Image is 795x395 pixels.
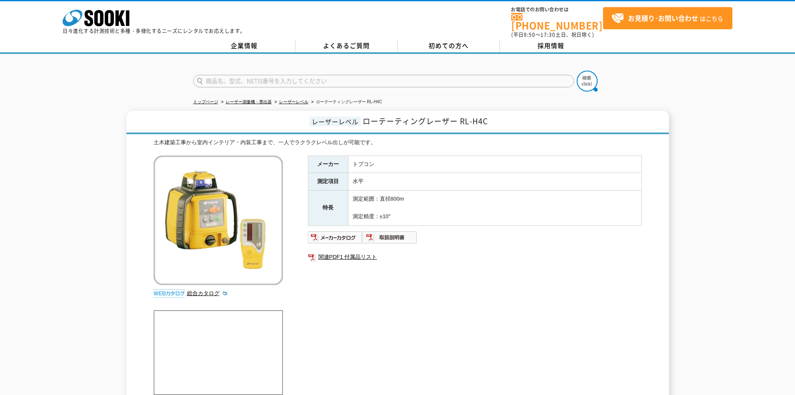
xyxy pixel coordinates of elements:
[295,40,398,52] a: よくあるご質問
[363,231,417,244] img: 取扱説明書
[63,28,245,33] p: 日々進化する計測技術と多種・多様化するニーズにレンタルでお応えします。
[308,236,363,242] a: メーカーカタログ
[310,98,382,107] li: ローテーティングレーザー RL-H4C
[193,99,218,104] a: トップページ
[603,7,732,29] a: お見積り･お問い合わせはこちら
[187,290,228,296] a: 総合カタログ
[429,41,469,50] span: 初めての方へ
[611,12,723,25] span: はこちら
[500,40,602,52] a: 採用情報
[193,40,295,52] a: 企業情報
[154,138,642,147] div: 土木建築工事から室内インテリア・内装工事まで、一人でラクラクレベル出しが可能です。
[348,191,641,225] td: 測定範囲：直径800m 測定精度：±10″
[154,289,185,298] img: webカタログ
[348,173,641,191] td: 水平
[540,31,555,38] span: 17:30
[308,155,348,173] th: メーカー
[363,115,488,127] span: ローテーティングレーザー RL-H4C
[308,191,348,225] th: 特長
[524,31,535,38] span: 8:50
[628,13,698,23] strong: お見積り･お問い合わせ
[511,13,603,30] a: [PHONE_NUMBER]
[511,7,603,12] span: お電話でのお問い合わせは
[577,71,598,92] img: btn_search.png
[363,236,417,242] a: 取扱説明書
[310,117,361,126] span: レーザーレベル
[308,173,348,191] th: 測定項目
[279,99,308,104] a: レーザーレベル
[226,99,272,104] a: レーザー測量機・墨出器
[193,75,574,87] input: 商品名、型式、NETIS番号を入力してください
[308,252,642,262] a: 関連PDF1 付属品リスト
[511,31,594,38] span: (平日 ～ 土日、祝日除く)
[308,231,363,244] img: メーカーカタログ
[154,155,283,285] img: ローテーティングレーザー RL-H4C
[348,155,641,173] td: トプコン
[398,40,500,52] a: 初めての方へ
